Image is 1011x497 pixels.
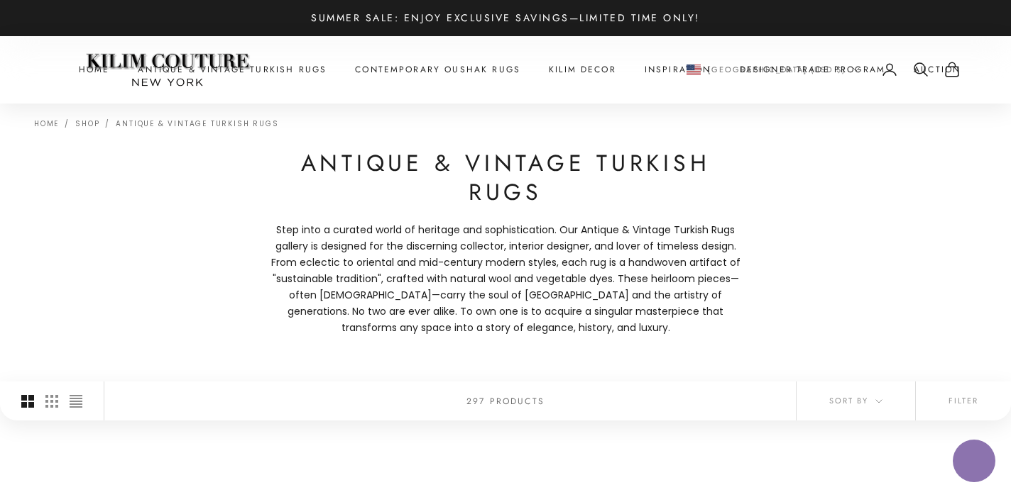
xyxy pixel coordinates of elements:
button: Change country or currency [687,63,860,76]
img: Logo of Kilim Couture New York [79,36,256,104]
a: Inspiration [645,62,711,77]
span: Sort by [829,394,882,407]
button: Switch to smaller product images [45,382,58,420]
a: Shop [75,118,99,129]
nav: Primary navigation [79,62,961,77]
h1: Antique & Vintage Turkish Rugs [264,149,747,208]
p: Step into a curated world of heritage and sophistication. Our Antique & Vintage Turkish Rugs gall... [264,222,747,337]
span: [GEOGRAPHIC_DATA] (USD $) [708,63,846,76]
a: Antique & Vintage Turkish Rugs [116,118,278,129]
button: Filter [916,381,1011,420]
button: Switch to compact product images [70,382,82,420]
summary: Kilim Decor [549,62,616,77]
button: Sort by [797,381,915,420]
nav: Secondary navigation [687,61,961,78]
p: Summer Sale: Enjoy Exclusive Savings—Limited Time Only! [311,10,700,26]
p: 297 products [466,393,545,408]
a: Home [34,118,59,129]
button: Switch to larger product images [21,382,34,420]
nav: Breadcrumb [34,118,278,128]
img: United States [687,65,701,75]
a: Contemporary Oushak Rugs [355,62,520,77]
inbox-online-store-chat: Shopify online store chat [949,440,1000,486]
